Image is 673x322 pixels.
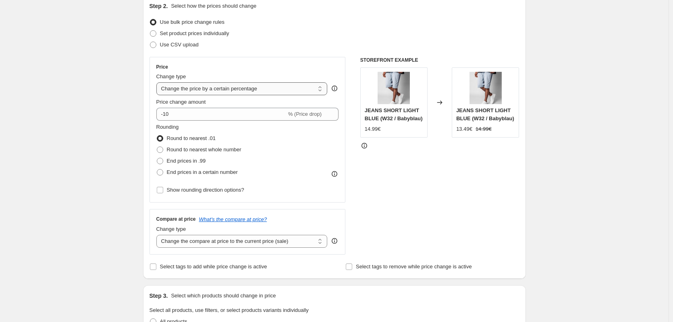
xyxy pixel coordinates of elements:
[469,72,502,104] img: action2_80x.jpg
[378,72,410,104] img: action2_80x.jpg
[167,135,216,141] span: Round to nearest .01
[160,42,199,48] span: Use CSV upload
[330,84,339,92] div: help
[365,125,381,133] div: 14.99€
[160,19,224,25] span: Use bulk price change rules
[456,107,514,121] span: JEANS SHORT LIGHT BLUE (W32 / Babyblau)
[156,216,196,222] h3: Compare at price
[156,108,287,121] input: -15
[167,169,238,175] span: End prices in a certain number
[330,237,339,245] div: help
[356,263,472,270] span: Select tags to remove while price change is active
[167,158,206,164] span: End prices in .99
[160,263,267,270] span: Select tags to add while price change is active
[365,107,423,121] span: JEANS SHORT LIGHT BLUE (W32 / Babyblau)
[156,226,186,232] span: Change type
[360,57,519,63] h6: STOREFRONT EXAMPLE
[171,292,276,300] p: Select which products should change in price
[199,216,267,222] button: What's the compare at price?
[456,125,472,133] div: 13.49€
[150,307,309,313] span: Select all products, use filters, or select products variants individually
[150,2,168,10] h2: Step 2.
[156,99,206,105] span: Price change amount
[156,73,186,79] span: Change type
[167,187,244,193] span: Show rounding direction options?
[171,2,256,10] p: Select how the prices should change
[160,30,229,36] span: Set product prices individually
[288,111,322,117] span: % (Price drop)
[150,292,168,300] h2: Step 3.
[156,64,168,70] h3: Price
[476,125,492,133] strike: 14.99€
[167,146,241,153] span: Round to nearest whole number
[156,124,179,130] span: Rounding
